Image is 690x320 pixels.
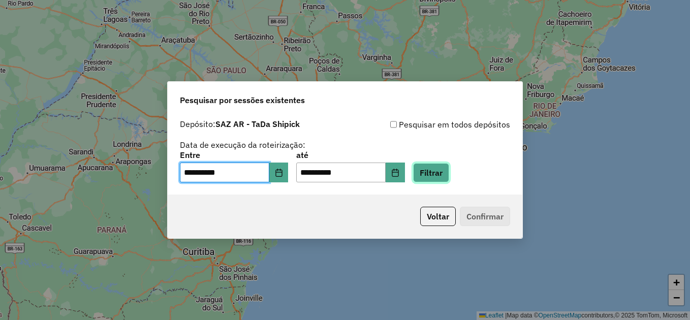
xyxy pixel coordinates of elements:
[386,163,405,183] button: Choose Date
[180,139,305,151] label: Data de execução da roteirização:
[180,94,305,106] span: Pesquisar por sessões existentes
[420,207,456,226] button: Voltar
[269,163,289,183] button: Choose Date
[296,149,404,161] label: até
[215,119,300,129] strong: SAZ AR - TaDa Shipick
[413,163,449,182] button: Filtrar
[180,118,300,130] label: Depósito:
[180,149,288,161] label: Entre
[345,118,510,131] div: Pesquisar em todos depósitos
